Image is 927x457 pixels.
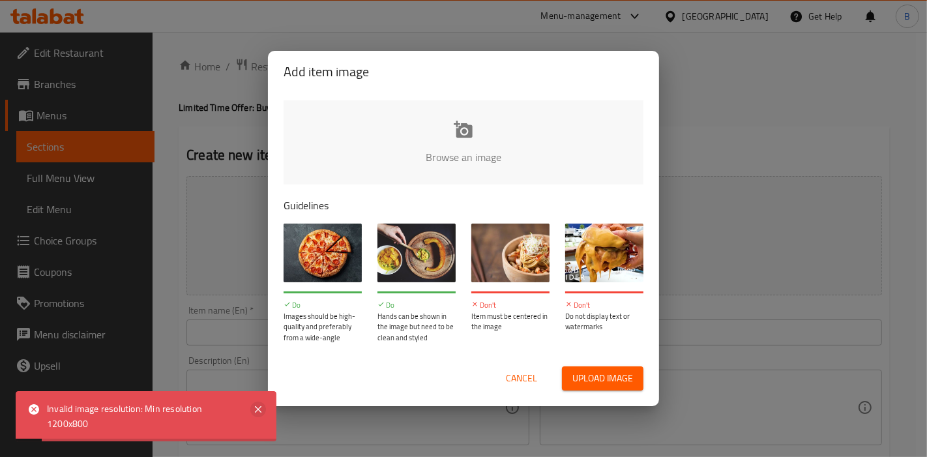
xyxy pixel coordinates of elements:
span: Cancel [506,370,537,387]
button: Cancel [501,366,542,391]
p: Guidelines [284,198,643,213]
div: Invalid image resolution: Min resolution 1200x800 [47,402,240,431]
span: Upload image [572,370,633,387]
p: Do not display text or watermarks [565,311,643,332]
p: Hands can be shown in the image but need to be clean and styled [377,311,456,344]
p: Don't [565,300,643,311]
p: Do [377,300,456,311]
img: guide-img-4@3x.jpg [565,224,643,282]
p: Do [284,300,362,311]
img: guide-img-3@3x.jpg [471,224,550,282]
img: guide-img-1@3x.jpg [284,224,362,282]
p: Don't [471,300,550,311]
p: Item must be centered in the image [471,311,550,332]
h2: Add item image [284,61,643,82]
img: guide-img-2@3x.jpg [377,224,456,282]
button: Upload image [562,366,643,391]
p: Images should be high-quality and preferably from a wide-angle [284,311,362,344]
